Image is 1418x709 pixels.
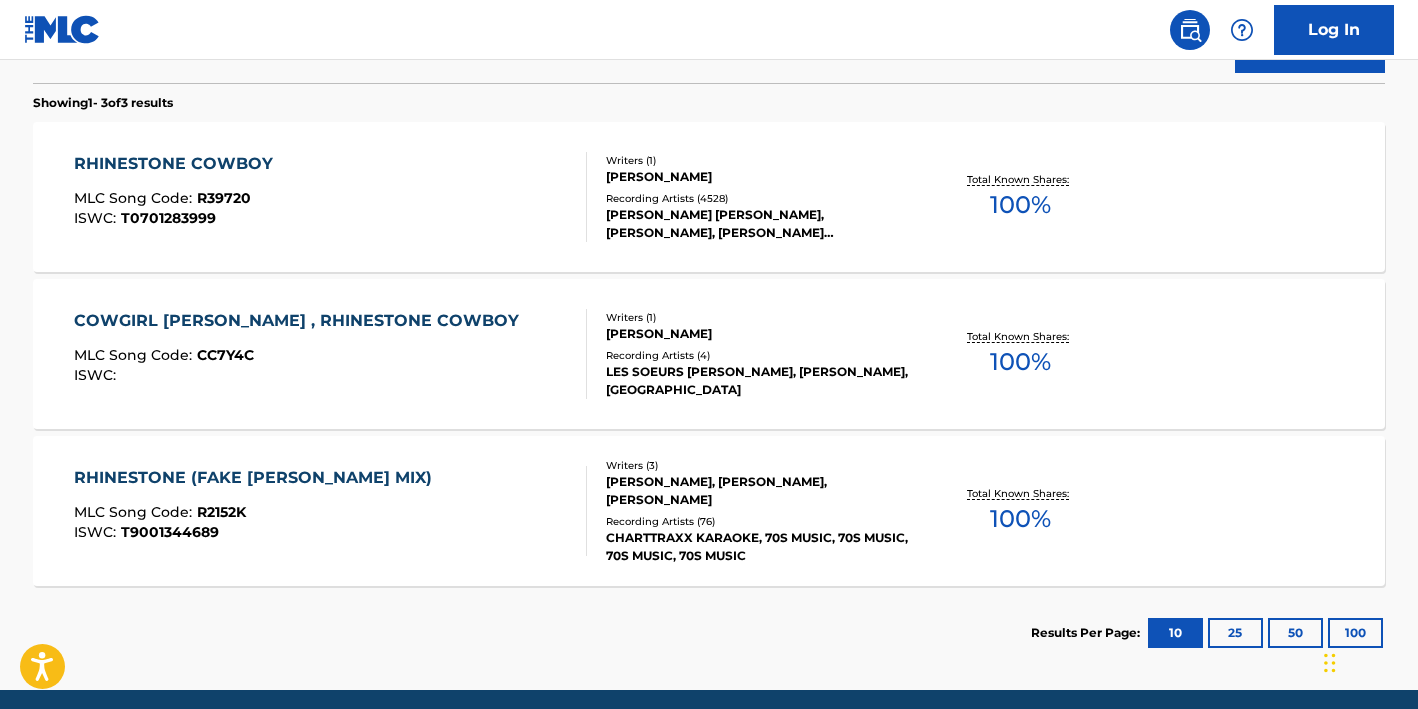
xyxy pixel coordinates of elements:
[967,329,1074,344] p: Total Known Shares:
[990,187,1051,223] span: 100 %
[606,168,908,186] div: [PERSON_NAME]
[1222,10,1262,50] div: Help
[1324,633,1336,693] div: Drag
[74,523,121,541] span: ISWC :
[33,94,173,112] p: Showing 1 - 3 of 3 results
[74,466,442,490] div: RHINESTONE (FAKE [PERSON_NAME] MIX)
[1208,618,1263,648] button: 25
[1178,18,1202,42] img: search
[606,514,908,529] div: Recording Artists ( 76 )
[74,366,121,384] span: ISWC :
[606,325,908,343] div: [PERSON_NAME]
[197,189,251,207] span: R39720
[121,523,219,541] span: T9001344689
[197,503,246,521] span: R2152K
[1318,613,1418,709] iframe: Chat Widget
[24,15,101,44] img: MLC Logo
[33,122,1385,272] a: RHINESTONE COWBOYMLC Song Code:R39720ISWC:T0701283999Writers (1)[PERSON_NAME]Recording Artists (4...
[74,346,197,364] span: MLC Song Code :
[606,191,908,206] div: Recording Artists ( 4528 )
[33,436,1385,586] a: RHINESTONE (FAKE [PERSON_NAME] MIX)MLC Song Code:R2152KISWC:T9001344689Writers (3)[PERSON_NAME], ...
[74,309,529,333] div: COWGIRL [PERSON_NAME] , RHINESTONE COWBOY
[74,152,283,176] div: RHINESTONE COWBOY
[33,279,1385,429] a: COWGIRL [PERSON_NAME] , RHINESTONE COWBOYMLC Song Code:CC7Y4CISWC:Writers (1)[PERSON_NAME]Recordi...
[967,172,1074,187] p: Total Known Shares:
[967,486,1074,501] p: Total Known Shares:
[606,529,908,565] div: CHARTTRAXX KARAOKE, 70S MUSIC, 70S MUSIC, 70S MUSIC, 70S MUSIC
[1148,618,1203,648] button: 10
[74,209,121,227] span: ISWC :
[606,458,908,473] div: Writers ( 3 )
[1230,18,1254,42] img: help
[606,206,908,242] div: [PERSON_NAME] [PERSON_NAME], [PERSON_NAME], [PERSON_NAME] [PERSON_NAME] [PERSON_NAME][GEOGRAPHIC_...
[990,344,1051,380] span: 100 %
[606,153,908,168] div: Writers ( 1 )
[74,189,197,207] span: MLC Song Code :
[606,348,908,363] div: Recording Artists ( 4 )
[990,501,1051,537] span: 100 %
[1031,624,1145,642] p: Results Per Page:
[606,310,908,325] div: Writers ( 1 )
[197,346,254,364] span: CC7Y4C
[74,503,197,521] span: MLC Song Code :
[1268,618,1323,648] button: 50
[606,473,908,509] div: [PERSON_NAME], [PERSON_NAME], [PERSON_NAME]
[606,363,908,399] div: LES SOEURS [PERSON_NAME], [PERSON_NAME], [GEOGRAPHIC_DATA]
[121,209,216,227] span: T0701283999
[1274,5,1394,55] a: Log In
[1170,10,1210,50] a: Public Search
